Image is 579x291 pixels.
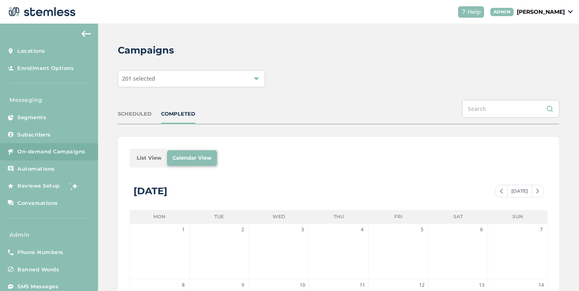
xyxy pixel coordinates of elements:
li: List View [131,150,167,166]
span: Locations [17,47,45,55]
span: 7 [537,226,545,234]
span: Phone Numbers [17,249,63,256]
div: ADMIN [490,8,514,16]
li: Wed [249,210,309,223]
div: COMPLETED [161,110,195,118]
span: Reviews Setup [17,182,60,190]
p: [PERSON_NAME] [517,8,565,16]
li: Tue [189,210,249,223]
span: 10 [299,281,306,289]
span: 11 [358,281,366,289]
li: Mon [130,210,189,223]
li: Thu [309,210,369,223]
img: icon-chevron-right-bae969c5.svg [536,189,539,193]
img: glitter-stars-b7820f95.gif [66,178,82,194]
span: 1 [180,226,187,234]
img: icon-chevron-left-b8c47ebb.svg [500,189,503,193]
img: icon-arrow-back-accent-c549486e.svg [82,31,91,37]
li: Sat [428,210,488,223]
span: 4 [358,226,366,234]
span: 6 [478,226,486,234]
span: 3 [299,226,306,234]
span: Automations [17,165,55,173]
span: 8 [180,281,187,289]
span: 14 [537,281,545,289]
li: Sun [488,210,547,223]
span: Segments [17,114,46,122]
input: Search [462,100,559,118]
h2: Campaigns [118,43,174,57]
li: Fri [368,210,428,223]
div: SCHEDULED [118,110,152,118]
span: On-demand Campaigns [17,148,85,156]
span: Banned Words [17,266,59,274]
iframe: Chat Widget [540,253,579,291]
div: [DATE] [134,184,167,198]
li: Calendar View [167,150,217,166]
span: [DATE] [507,185,532,197]
span: SMS Messages [17,283,58,291]
span: 12 [418,281,426,289]
span: Subscribers [17,131,51,139]
span: Enrollment Options [17,64,74,72]
img: icon-help-white-03924b79.svg [461,9,466,14]
img: logo-dark-0685b13c.svg [6,4,76,20]
span: 2 [239,226,247,234]
span: 5 [418,226,426,234]
span: 201 selected [122,75,155,82]
span: Conversations [17,199,58,207]
img: icon_down-arrow-small-66adaf34.svg [568,10,573,13]
span: 13 [478,281,486,289]
span: Help [468,8,481,16]
span: 9 [239,281,247,289]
